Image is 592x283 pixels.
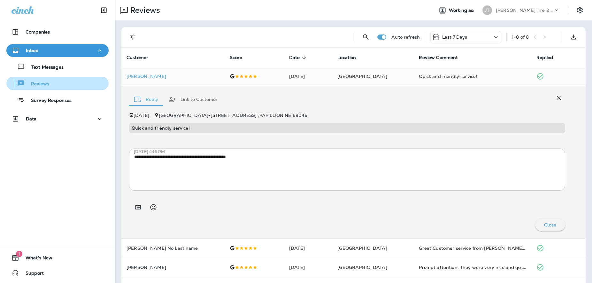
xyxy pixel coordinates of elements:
[26,116,37,121] p: Data
[25,65,64,71] p: Text Messages
[419,264,526,271] div: Prompt attention. They were very nice and got my car done quickly as I waited in the lobby.
[496,8,553,13] p: [PERSON_NAME] Tire & Auto
[127,55,157,60] span: Customer
[512,34,529,40] div: 1 - 8 of 8
[289,55,308,60] span: Date
[337,264,387,270] span: [GEOGRAPHIC_DATA]
[6,267,109,279] button: Support
[163,88,223,111] button: Link to Customer
[132,201,144,214] button: Add in a premade template
[442,34,467,40] p: Last 7 Days
[419,55,458,60] span: Review Comment
[284,239,332,258] td: [DATE]
[449,8,476,13] span: Working as:
[536,55,553,60] span: Replied
[134,113,149,118] p: [DATE]
[129,88,163,111] button: Reply
[419,55,466,60] span: Review Comment
[95,4,113,17] button: Collapse Sidebar
[337,73,387,79] span: [GEOGRAPHIC_DATA]
[337,55,356,60] span: Location
[25,98,72,104] p: Survey Responses
[337,55,364,60] span: Location
[6,26,109,38] button: Companies
[6,44,109,57] button: Inbox
[26,48,38,53] p: Inbox
[128,5,160,15] p: Reviews
[419,245,526,251] div: Great Customer service from Dave M. he is the reason I come back to Jensen Tire he takes the time...
[535,219,565,231] button: Close
[127,74,219,79] div: Click to view Customer Drawer
[132,126,563,131] p: Quick and friendly service!
[482,5,492,15] div: JT
[6,77,109,90] button: Reviews
[337,245,387,251] span: [GEOGRAPHIC_DATA]
[230,55,250,60] span: Score
[127,55,148,60] span: Customer
[284,67,332,86] td: [DATE]
[230,55,242,60] span: Score
[6,60,109,73] button: Text Messages
[159,112,308,118] span: [GEOGRAPHIC_DATA] - [STREET_ADDRESS] , PAPILLION , NE 68046
[127,246,219,251] p: [PERSON_NAME] No Last name
[536,55,561,60] span: Replied
[567,31,580,43] button: Export as CSV
[284,258,332,277] td: [DATE]
[127,265,219,270] p: [PERSON_NAME]
[25,81,49,87] p: Reviews
[147,201,160,214] button: Select an emoji
[359,31,372,43] button: Search Reviews
[391,34,420,40] p: Auto refresh
[127,31,139,43] button: Filters
[6,112,109,125] button: Data
[16,251,22,257] span: 1
[6,93,109,107] button: Survey Responses
[134,149,570,154] p: [DATE] 4:16 PM
[127,74,219,79] p: [PERSON_NAME]
[26,29,50,34] p: Companies
[19,271,44,278] span: Support
[419,73,526,80] div: Quick and friendly service!
[289,55,300,60] span: Date
[544,222,556,227] p: Close
[6,251,109,264] button: 1What's New
[19,255,52,263] span: What's New
[574,4,586,16] button: Settings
